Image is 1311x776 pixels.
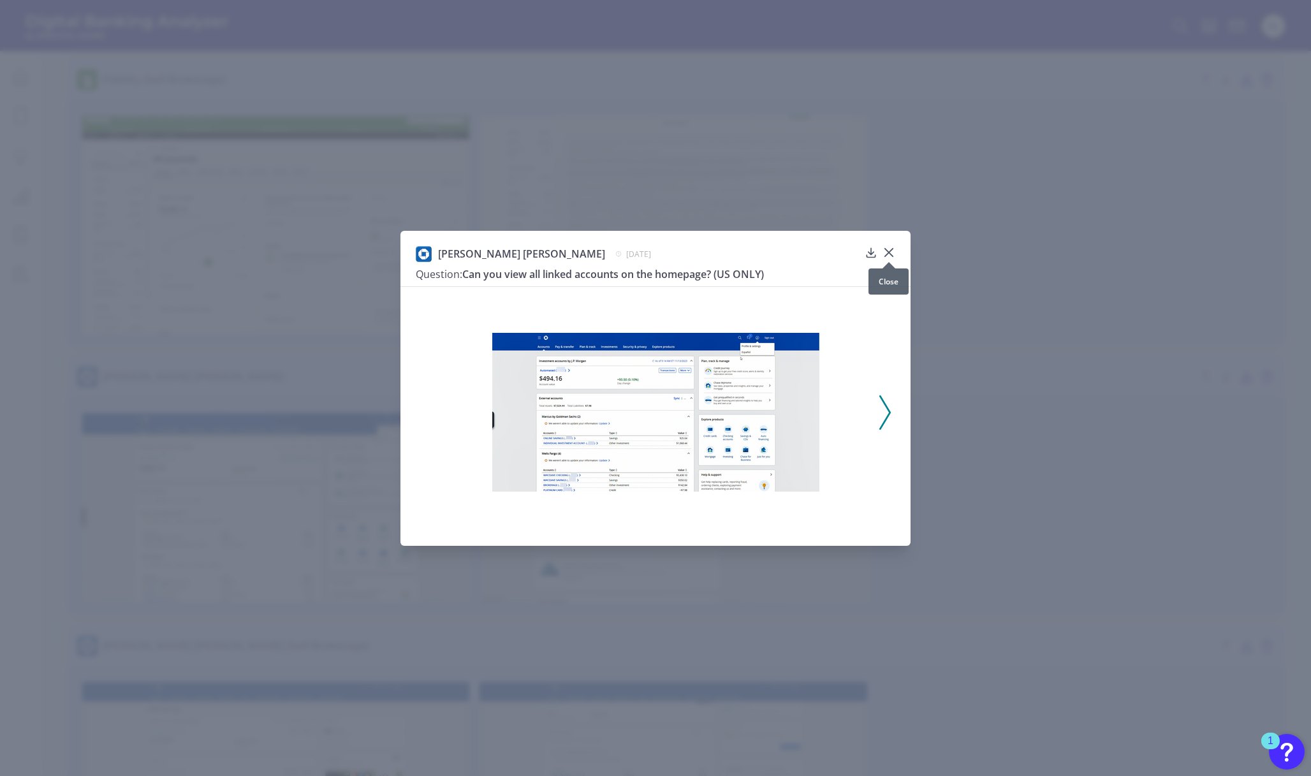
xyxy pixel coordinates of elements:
span: Question: [416,267,462,281]
div: Close [868,268,909,295]
span: [DATE] [626,249,651,260]
button: Open Resource Center, 1 new notification [1269,734,1305,770]
h3: Can you view all linked accounts on the homepage? (US ONLY) [416,267,860,281]
div: 1 [1268,741,1273,758]
span: [PERSON_NAME] [PERSON_NAME] [438,247,605,261]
